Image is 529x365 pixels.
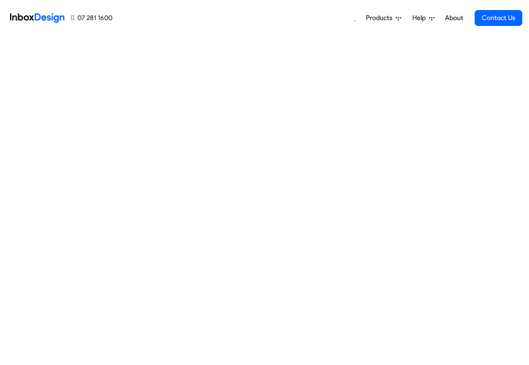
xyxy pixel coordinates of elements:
a: 07 281 1600 [71,13,112,23]
a: Products [363,10,404,26]
a: Contact Us [475,10,522,26]
a: Help [409,10,438,26]
a: About [442,10,465,26]
span: Products [366,13,396,23]
span: Help [412,13,429,23]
